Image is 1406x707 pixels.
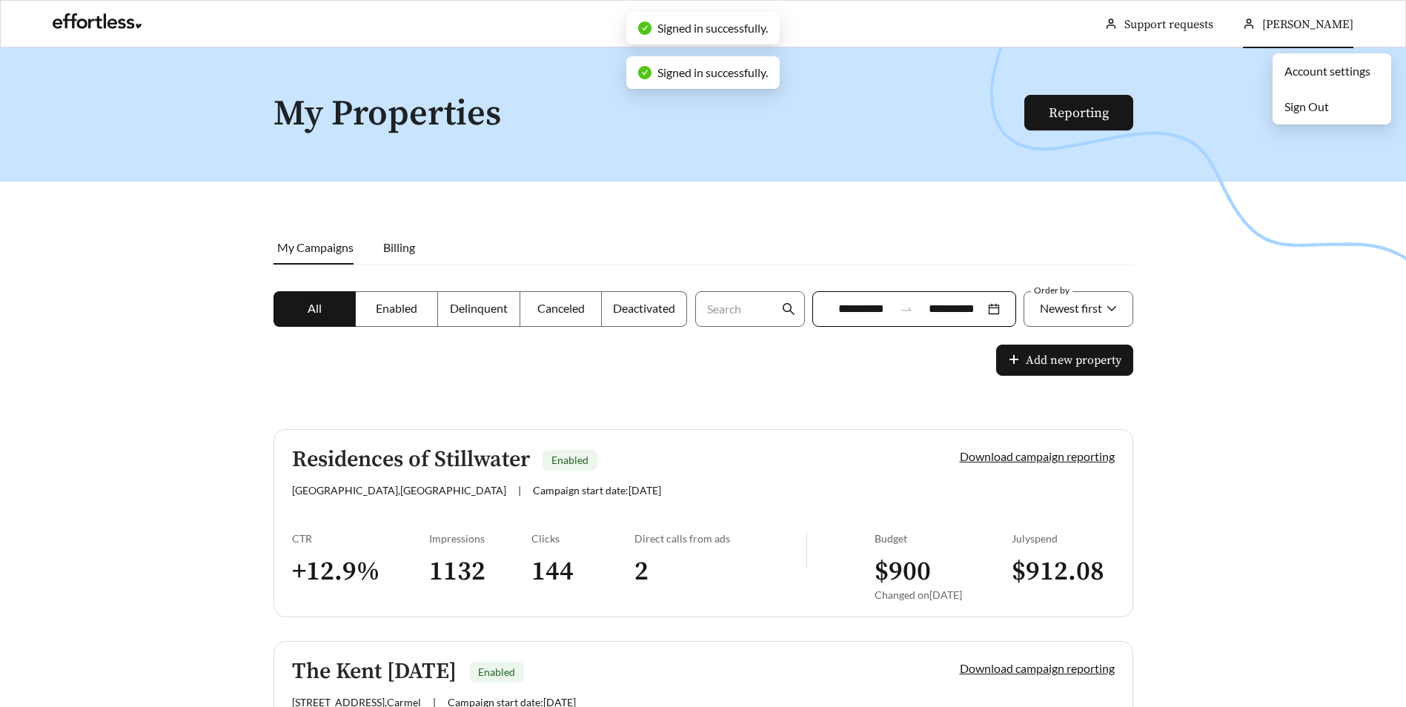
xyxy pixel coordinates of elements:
[429,532,532,545] div: Impressions
[273,429,1133,617] a: Residences of StillwaterEnabled[GEOGRAPHIC_DATA],[GEOGRAPHIC_DATA]|Campaign start date:[DATE]Down...
[1124,17,1213,32] a: Support requests
[383,240,415,254] span: Billing
[478,665,515,678] span: Enabled
[308,301,322,315] span: All
[551,454,588,466] span: Enabled
[1008,353,1020,368] span: plus
[900,302,913,316] span: to
[292,532,429,545] div: CTR
[1284,99,1329,113] span: Sign Out
[429,555,532,588] h3: 1132
[531,555,634,588] h3: 144
[1040,301,1102,315] span: Newest first
[376,301,417,315] span: Enabled
[292,660,457,684] h5: The Kent [DATE]
[960,449,1115,463] a: Download campaign reporting
[782,302,795,316] span: search
[875,532,1012,545] div: Budget
[533,484,661,497] span: Campaign start date: [DATE]
[292,555,429,588] h3: + 12.9 %
[1012,555,1115,588] h3: $ 912.08
[531,532,634,545] div: Clicks
[875,555,1012,588] h3: $ 900
[806,532,807,568] img: line
[1026,351,1121,369] span: Add new property
[1049,104,1109,122] a: Reporting
[518,484,521,497] span: |
[1262,17,1353,32] span: [PERSON_NAME]
[657,21,768,35] span: Signed in successfully.
[996,345,1133,376] button: plusAdd new property
[634,555,806,588] h3: 2
[638,66,651,79] span: check-circle
[634,532,806,545] div: Direct calls from ads
[613,301,675,315] span: Deactivated
[277,240,354,254] span: My Campaigns
[450,301,508,315] span: Delinquent
[292,484,506,497] span: [GEOGRAPHIC_DATA] , [GEOGRAPHIC_DATA]
[657,65,768,79] span: Signed in successfully.
[875,588,1012,601] div: Changed on [DATE]
[537,301,585,315] span: Canceled
[1284,64,1370,78] a: Account settings
[900,302,913,316] span: swap-right
[1012,532,1115,545] div: July spend
[1024,95,1133,130] button: Reporting
[273,95,1026,134] h1: My Properties
[960,661,1115,675] a: Download campaign reporting
[638,21,651,35] span: check-circle
[292,448,530,472] h5: Residences of Stillwater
